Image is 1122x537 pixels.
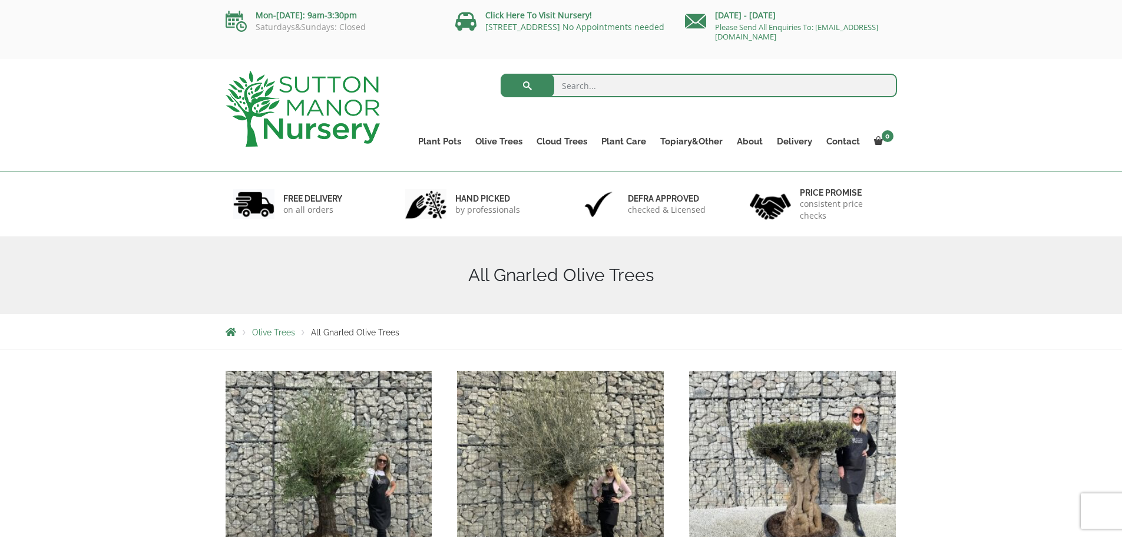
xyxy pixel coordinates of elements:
a: Please Send All Enquiries To: [EMAIL_ADDRESS][DOMAIN_NAME] [715,22,878,42]
a: Delivery [770,133,819,150]
p: on all orders [283,204,342,216]
img: 3.jpg [578,189,619,219]
p: consistent price checks [800,198,889,222]
h6: hand picked [455,193,520,204]
input: Search... [501,74,897,97]
h6: FREE DELIVERY [283,193,342,204]
a: Contact [819,133,867,150]
p: Mon-[DATE]: 9am-3:30pm [226,8,438,22]
span: All Gnarled Olive Trees [311,328,399,337]
img: logo [226,71,380,147]
a: Olive Trees [468,133,529,150]
h6: Price promise [800,187,889,198]
img: 1.jpg [233,189,274,219]
p: by professionals [455,204,520,216]
span: 0 [882,130,893,142]
a: Topiary&Other [653,133,730,150]
a: Plant Care [594,133,653,150]
p: checked & Licensed [628,204,706,216]
a: Cloud Trees [529,133,594,150]
h6: Defra approved [628,193,706,204]
a: About [730,133,770,150]
img: 2.jpg [405,189,446,219]
a: Plant Pots [411,133,468,150]
a: 0 [867,133,897,150]
p: [DATE] - [DATE] [685,8,897,22]
a: [STREET_ADDRESS] No Appointments needed [485,21,664,32]
h1: All Gnarled Olive Trees [226,265,897,286]
a: Olive Trees [252,328,295,337]
img: 4.jpg [750,186,791,222]
a: Click Here To Visit Nursery! [485,9,592,21]
nav: Breadcrumbs [226,327,897,337]
p: Saturdays&Sundays: Closed [226,22,438,32]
